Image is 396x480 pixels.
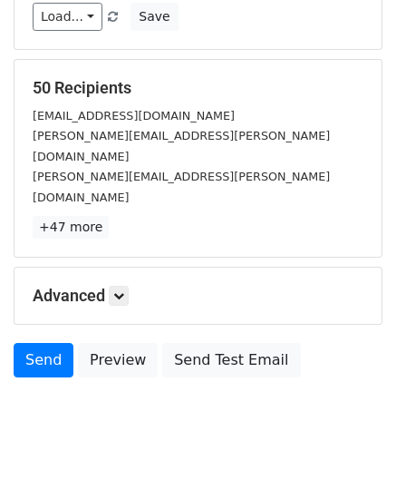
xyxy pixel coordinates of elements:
[130,3,178,31] button: Save
[78,343,158,377] a: Preview
[14,343,73,377] a: Send
[33,286,363,306] h5: Advanced
[305,393,396,480] iframe: Chat Widget
[33,216,109,239] a: +47 more
[33,109,235,122] small: [EMAIL_ADDRESS][DOMAIN_NAME]
[162,343,300,377] a: Send Test Email
[33,78,363,98] h5: 50 Recipients
[33,170,330,204] small: [PERSON_NAME][EMAIL_ADDRESS][PERSON_NAME][DOMAIN_NAME]
[33,129,330,163] small: [PERSON_NAME][EMAIL_ADDRESS][PERSON_NAME][DOMAIN_NAME]
[33,3,102,31] a: Load...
